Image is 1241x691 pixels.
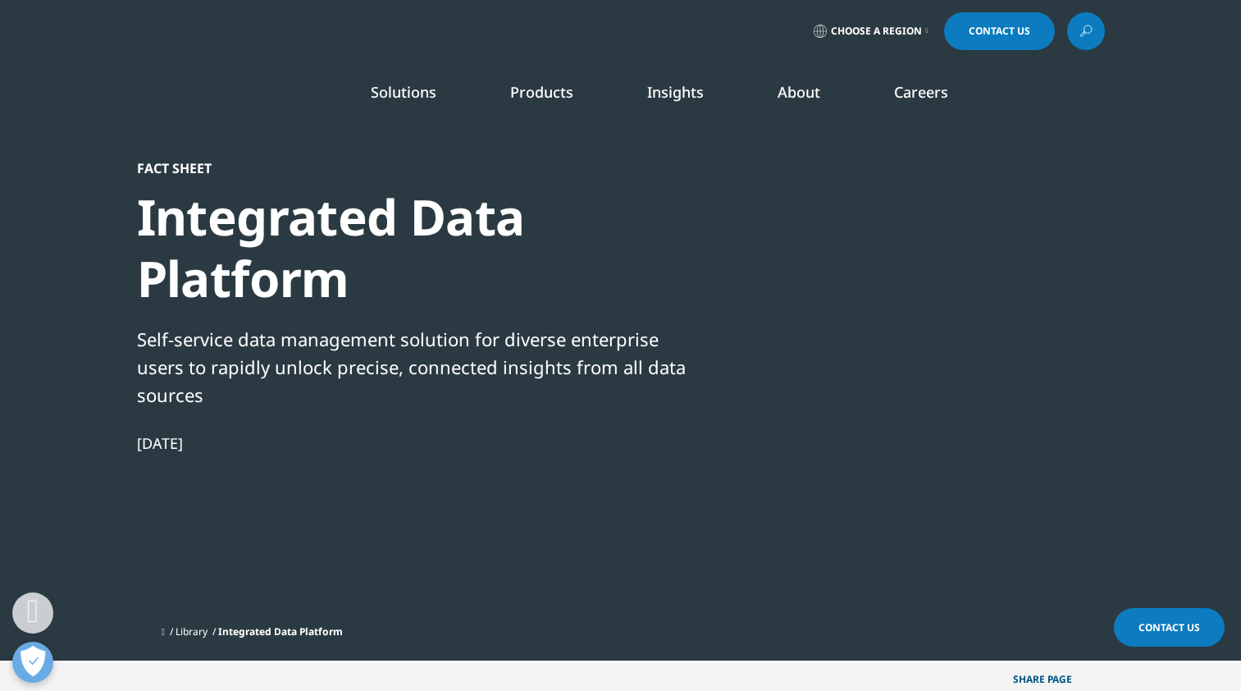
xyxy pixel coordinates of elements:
[778,82,820,102] a: About
[1138,620,1200,634] span: Contact Us
[831,25,922,38] span: Choose a Region
[12,642,53,683] button: Open Preferences
[137,186,700,309] div: Integrated Data Platform
[894,82,948,102] a: Careers
[176,625,208,638] a: Library
[275,57,1105,135] nav: Primary
[647,82,704,102] a: Insights
[969,26,1030,36] span: Contact Us
[137,433,700,453] div: [DATE]
[137,325,700,409] div: Self-service data management solution for diverse enterprise users to rapidly unlock precise, con...
[371,82,436,102] a: Solutions
[510,82,573,102] a: Products
[218,625,343,638] span: Integrated Data Platform
[1114,608,1225,647] a: Contact Us
[944,12,1055,50] a: Contact Us
[137,160,700,176] div: Fact Sheet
